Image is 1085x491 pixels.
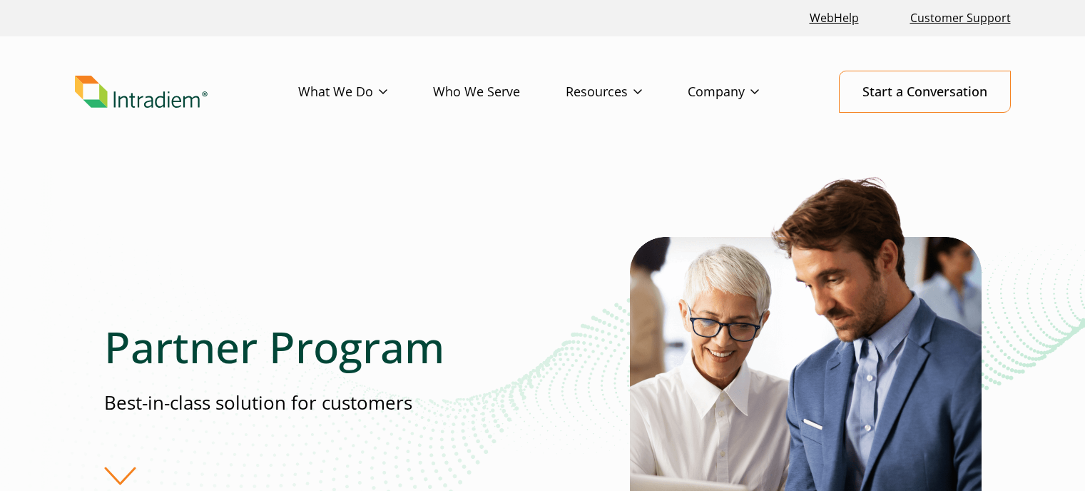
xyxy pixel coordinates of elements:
a: Who We Serve [433,71,566,113]
a: Start a Conversation [839,71,1011,113]
p: Best-in-class solution for customers [104,390,542,416]
h1: Partner Program [104,321,542,373]
a: Resources [566,71,688,113]
a: Customer Support [905,3,1017,34]
a: Link opens in a new window [804,3,865,34]
a: Link to homepage of Intradiem [75,76,298,108]
a: Company [688,71,805,113]
img: Intradiem [75,76,208,108]
a: What We Do [298,71,433,113]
